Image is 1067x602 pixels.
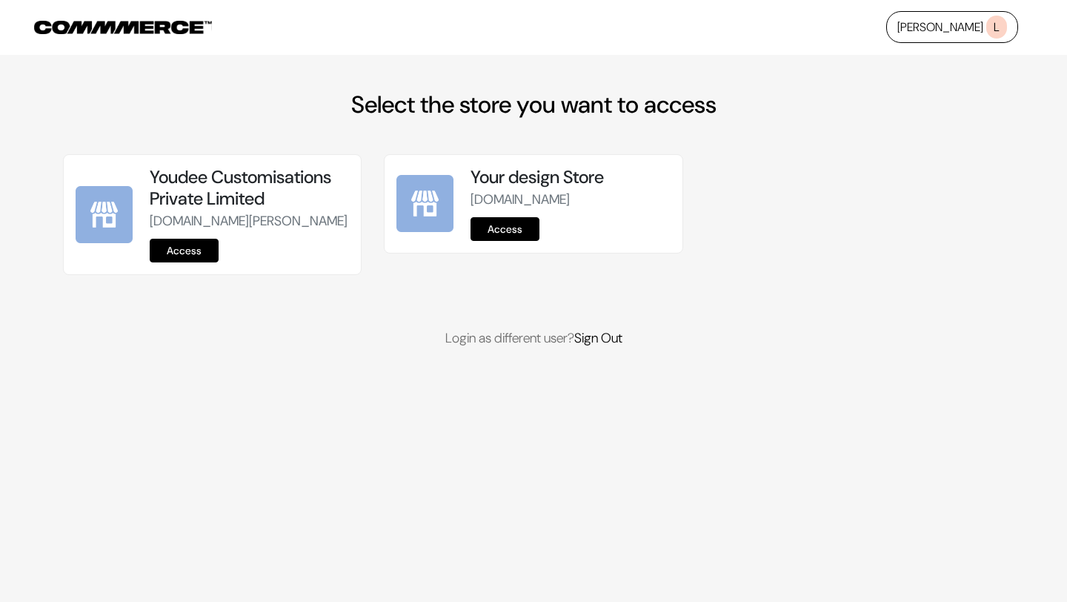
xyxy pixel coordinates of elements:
[150,167,349,210] h5: Youdee Customisations Private Limited
[886,11,1018,43] a: [PERSON_NAME]L
[574,329,622,347] a: Sign Out
[471,190,670,210] p: [DOMAIN_NAME]
[396,175,453,232] img: Your design Store
[150,239,219,262] a: Access
[471,167,670,188] h5: Your design Store
[76,186,133,243] img: Youdee Customisations Private Limited
[63,328,1004,348] p: Login as different user?
[150,211,349,231] p: [DOMAIN_NAME][PERSON_NAME]
[471,217,539,241] a: Access
[986,16,1007,39] span: L
[63,90,1004,119] h2: Select the store you want to access
[34,21,212,34] img: COMMMERCE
